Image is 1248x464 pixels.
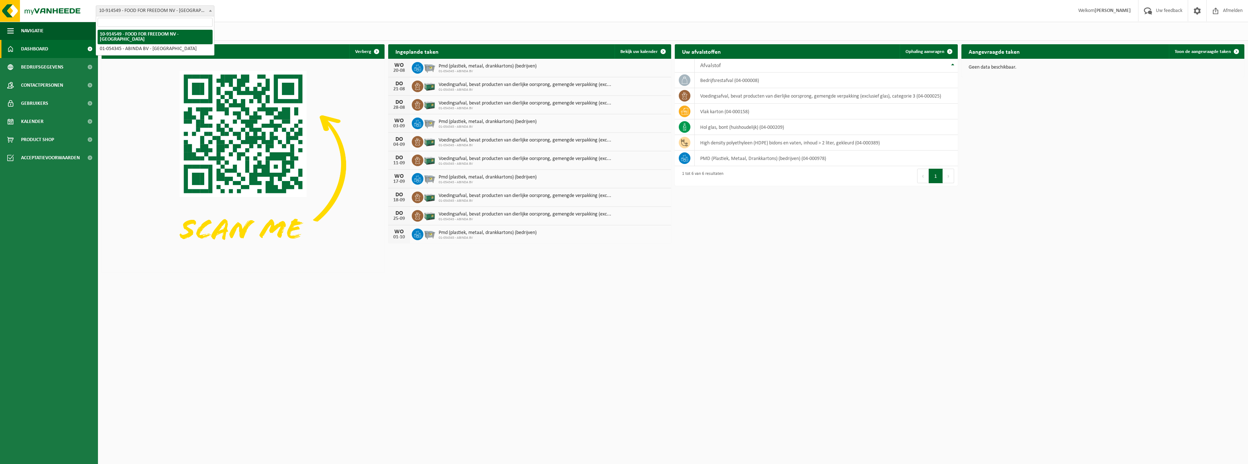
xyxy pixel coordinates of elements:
[439,193,611,199] span: Voedingsafval, bevat producten van dierlijke oorsprong, gemengde verpakking (exc...
[439,137,611,143] span: Voedingsafval, bevat producten van dierlijke oorsprong, gemengde verpakking (exc...
[695,104,958,119] td: vlak karton (04-000158)
[439,88,611,92] span: 01-054345 - ABINDA BV
[439,230,537,236] span: Pmd (plastiek, metaal, drankkartons) (bedrijven)
[349,44,384,59] button: Verberg
[355,49,371,54] span: Verberg
[439,82,611,88] span: Voedingsafval, bevat producten van dierlijke oorsprong, gemengde verpakking (exc...
[943,169,954,183] button: Next
[96,5,214,16] span: 10-914549 - FOOD FOR FREEDOM NV - MALDEGEM
[678,168,723,184] div: 1 tot 6 van 6 resultaten
[675,44,728,58] h2: Uw afvalstoffen
[695,151,958,166] td: PMD (Plastiek, Metaal, Drankkartons) (bedrijven) (04-000978)
[21,112,44,131] span: Kalender
[423,227,436,240] img: WB-2500-GAL-GY-01
[1175,49,1231,54] span: Toon de aangevraagde taken
[439,119,537,125] span: Pmd (plastiek, metaal, drankkartons) (bedrijven)
[439,174,537,180] span: Pmd (plastiek, metaal, drankkartons) (bedrijven)
[695,88,958,104] td: voedingsafval, bevat producten van dierlijke oorsprong, gemengde verpakking (exclusief glas), cat...
[388,44,446,58] h2: Ingeplande taken
[392,87,406,92] div: 21-08
[439,162,611,166] span: 01-054345 - ABINDA BV
[929,169,943,183] button: 1
[906,49,944,54] span: Ophaling aanvragen
[439,100,611,106] span: Voedingsafval, bevat producten van dierlijke oorsprong, gemengde verpakking (exc...
[21,58,63,76] span: Bedrijfsgegevens
[392,62,406,68] div: WO
[439,125,537,129] span: 01-054345 - ABINDA BV
[917,169,929,183] button: Previous
[392,81,406,87] div: DO
[96,6,214,16] span: 10-914549 - FOOD FOR FREEDOM NV - MALDEGEM
[392,235,406,240] div: 01-10
[423,135,436,147] img: PB-LB-0680-HPE-GN-01
[1169,44,1244,59] a: Toon de aangevraagde taken
[423,116,436,129] img: WB-2500-GAL-GY-01
[392,229,406,235] div: WO
[439,217,611,222] span: 01-054345 - ABINDA BV
[439,69,537,74] span: 01-054345 - ABINDA BV
[392,173,406,179] div: WO
[392,99,406,105] div: DO
[21,94,48,112] span: Gebruikers
[21,22,44,40] span: Navigatie
[392,142,406,147] div: 04-09
[439,236,537,240] span: 01-054345 - ABINDA BV
[615,44,670,59] a: Bekijk uw kalender
[392,192,406,198] div: DO
[21,40,48,58] span: Dashboard
[700,63,721,69] span: Afvalstof
[423,79,436,92] img: PB-LB-0680-HPE-GN-01
[423,153,436,166] img: PB-LB-0680-HPE-GN-01
[695,135,958,151] td: high density polyethyleen (HDPE) bidons en vaten, inhoud > 2 liter, gekleurd (04-000389)
[98,44,213,54] li: 01-054345 - ABINDA BV - [GEOGRAPHIC_DATA]
[392,136,406,142] div: DO
[21,131,54,149] span: Product Shop
[961,44,1027,58] h2: Aangevraagde taken
[98,30,213,44] li: 10-914549 - FOOD FOR FREEDOM NV - [GEOGRAPHIC_DATA]
[439,180,537,185] span: 01-054345 - ABINDA BV
[392,210,406,216] div: DO
[620,49,658,54] span: Bekijk uw kalender
[21,149,80,167] span: Acceptatievoorwaarden
[439,212,611,217] span: Voedingsafval, bevat producten van dierlijke oorsprong, gemengde verpakking (exc...
[392,105,406,110] div: 28-08
[102,59,385,271] img: Download de VHEPlus App
[392,118,406,124] div: WO
[1095,8,1131,13] strong: [PERSON_NAME]
[439,106,611,111] span: 01-054345 - ABINDA BV
[439,199,611,203] span: 01-054345 - ABINDA BV
[392,155,406,161] div: DO
[423,61,436,73] img: WB-2500-GAL-GY-01
[423,190,436,203] img: PB-LB-0680-HPE-GN-01
[969,65,1237,70] p: Geen data beschikbaar.
[900,44,957,59] a: Ophaling aanvragen
[21,76,63,94] span: Contactpersonen
[423,98,436,110] img: PB-LB-0680-HPE-GN-01
[392,216,406,221] div: 25-09
[695,73,958,88] td: bedrijfsrestafval (04-000008)
[439,63,537,69] span: Pmd (plastiek, metaal, drankkartons) (bedrijven)
[695,119,958,135] td: hol glas, bont (huishoudelijk) (04-000209)
[392,179,406,184] div: 17-09
[439,143,611,148] span: 01-054345 - ABINDA BV
[423,172,436,184] img: WB-2500-GAL-GY-01
[392,68,406,73] div: 20-08
[423,209,436,221] img: PB-LB-0680-HPE-GN-01
[392,161,406,166] div: 11-09
[392,198,406,203] div: 18-09
[392,124,406,129] div: 03-09
[439,156,611,162] span: Voedingsafval, bevat producten van dierlijke oorsprong, gemengde verpakking (exc...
